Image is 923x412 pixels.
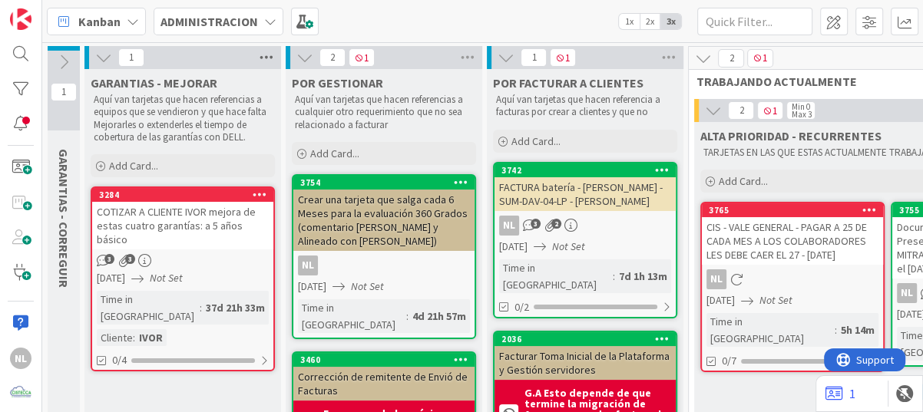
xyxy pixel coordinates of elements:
[613,268,615,285] span: :
[406,308,409,325] span: :
[495,177,676,211] div: FACTURA batería - [PERSON_NAME] - SUM-DAV-04-LP - [PERSON_NAME]
[759,293,792,307] i: Not Set
[493,75,643,91] span: POR FACTURAR A CLIENTES
[92,188,273,202] div: 3284
[495,163,676,211] div: 3742FACTURA batería - [PERSON_NAME] - SUM-DAV-04-LP - [PERSON_NAME]
[293,176,475,251] div: 3754Crear una tarjeta que salga cada 6 Meses para la evaluación 360 Grados (comentario [PERSON_NA...
[112,352,127,368] span: 0/4
[10,8,31,30] img: Visit kanbanzone.com
[702,203,883,265] div: 3765CIS - VALE GENERAL - PAGAR A 25 DE CADA MES A LOS COLABORADORES LES DEBE CAER EL 27 - [DATE]
[300,354,475,365] div: 3460
[697,8,812,35] input: Quick Filter...
[319,48,346,67] span: 2
[706,292,735,308] span: [DATE]
[499,216,519,236] div: NL
[496,94,674,119] p: Aquí van tarjetas que hacen referencia a facturas por crear a clientes y que no
[78,12,121,31] span: Kanban
[293,176,475,190] div: 3754
[552,239,585,253] i: Not Set
[109,159,158,173] span: Add Card...
[550,48,576,67] span: 1
[91,75,217,91] span: GARANTIAS - MEJORAR
[640,14,660,29] span: 2x
[495,163,676,177] div: 3742
[706,313,835,347] div: Time in [GEOGRAPHIC_DATA]
[292,174,476,339] a: 3754Crear una tarjeta que salga cada 6 Meses para la evaluación 360 Grados (comentario [PERSON_NA...
[92,202,273,249] div: COTIZAR A CLIENTE IVOR mejora de estas cuatro garantías: a 5 años básico
[300,177,475,188] div: 3754
[709,205,883,216] div: 3765
[660,14,681,29] span: 3x
[702,203,883,217] div: 3765
[495,332,676,380] div: 2036Facturar Toma Inicial de la Plataforma y Gestión servidores
[10,348,31,369] div: NL
[615,268,671,285] div: 7d 1h 13m
[293,190,475,251] div: Crear una tarjeta que salga cada 6 Meses para la evaluación 360 Grados (comentario [PERSON_NAME] ...
[728,101,754,120] span: 2
[722,353,736,369] span: 0/7
[791,110,811,118] div: Max 3
[10,382,31,404] img: avatar
[706,269,726,289] div: NL
[499,239,528,255] span: [DATE]
[501,334,676,344] div: 2036
[718,49,744,68] span: 2
[310,147,359,160] span: Add Card...
[835,321,837,338] span: :
[51,83,77,101] span: 1
[719,174,768,188] span: Add Card...
[104,254,114,264] span: 3
[521,48,547,67] span: 1
[298,299,406,333] div: Time in [GEOGRAPHIC_DATA]
[499,259,613,293] div: Time in [GEOGRAPHIC_DATA]
[97,329,133,346] div: Cliente
[293,367,475,400] div: Corrección de remitente de Envió de Facturas
[91,186,275,371] a: 3284COTIZAR A CLIENTE IVOR mejora de estas cuatro garantías: a 5 años básico[DATE]Not SetTime in ...
[298,255,318,275] div: NL
[409,308,470,325] div: 4d 21h 57m
[514,299,529,315] span: 0/2
[619,14,640,29] span: 1x
[97,291,200,325] div: Time in [GEOGRAPHIC_DATA]
[118,48,144,67] span: 1
[135,329,167,346] div: IVOR
[293,353,475,400] div: 3460Corrección de remitente de Envió de Facturas
[702,269,883,289] div: NL
[825,384,855,403] a: 1
[92,188,273,249] div: 3284COTIZAR A CLIENTE IVOR mejora de estas cuatro garantías: a 5 años básico
[125,254,135,264] span: 3
[349,48,375,67] span: 1
[94,94,272,143] p: Aquí van tarjetas que hacen referencias a equipos que se vendieron y que hace falta Mejorarles o ...
[99,190,273,200] div: 3284
[495,216,676,236] div: NL
[747,49,773,68] span: 1
[897,283,917,303] div: NL
[702,217,883,265] div: CIS - VALE GENERAL - PAGAR A 25 DE CADA MES A LOS COLABORADORES LES DEBE CAER EL 27 - [DATE]
[493,162,677,318] a: 3742FACTURA batería - [PERSON_NAME] - SUM-DAV-04-LP - [PERSON_NAME]NL[DATE]Not SetTime in [GEOGRA...
[700,128,882,143] span: ALTA PRIORIDAD - RECURRENTES
[511,134,561,148] span: Add Card...
[531,219,541,229] span: 3
[298,279,326,295] span: [DATE]
[292,75,383,91] span: POR GESTIONAR
[150,271,183,285] i: Not Set
[501,165,676,176] div: 3742
[97,270,125,286] span: [DATE]
[160,14,258,29] b: ADMINISTRACION
[757,101,783,120] span: 1
[700,202,885,372] a: 3765CIS - VALE GENERAL - PAGAR A 25 DE CADA MES A LOS COLABORADORES LES DEBE CAER EL 27 - [DATE]N...
[32,2,70,21] span: Support
[202,299,269,316] div: 37d 21h 33m
[200,299,202,316] span: :
[551,219,561,229] span: 2
[837,321,878,338] div: 5h 14m
[293,353,475,367] div: 3460
[495,346,676,380] div: Facturar Toma Inicial de la Plataforma y Gestión servidores
[293,255,475,275] div: NL
[791,103,809,110] div: Min 0
[295,94,473,131] p: Aquí van tarjetas que hacen referencias a cualquier otro requerimiento que no sea relacionado a f...
[351,279,384,293] i: Not Set
[495,332,676,346] div: 2036
[133,329,135,346] span: :
[56,149,71,288] span: GARANTIAS - CORREGUIR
